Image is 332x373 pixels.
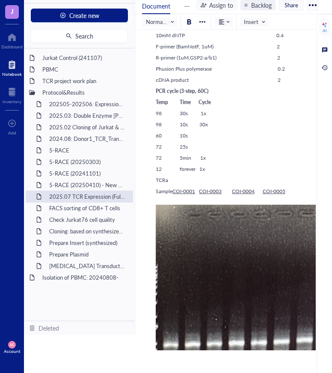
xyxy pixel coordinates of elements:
[156,43,280,50] span: F-primer (BamNotF, 1uM) 2
[39,323,59,333] div: Deleted
[232,188,255,195] span: COI-0004
[8,130,16,135] div: Add
[11,6,14,16] span: J
[45,110,130,122] div: 2025.03: Double Enzyme [PERSON_NAME]
[45,214,130,226] div: Check Jurkat76 cell quality
[146,18,175,26] span: Normal text
[45,133,130,145] div: 2024.08: Donor1_TCR_Transduction
[1,44,23,49] div: Dashboard
[10,343,15,346] span: AC
[3,99,21,104] div: Inventory
[39,63,130,75] div: PBMC
[45,179,130,191] div: 5-RACE (20250410) - New Adapter
[156,188,172,195] span: Sample
[156,87,208,95] span: PCR cycle (3-step, 60C)
[31,9,128,22] button: Create new
[156,32,284,39] span: 10mM dNTP 0.4
[156,154,206,161] span: 72 5min 1x
[199,188,222,195] span: COI-0003
[184,3,190,9] span: ellipsis
[244,18,266,26] span: Insert
[69,12,99,19] span: Create new
[1,30,23,49] a: Dashboard
[156,110,206,117] span: 98 30s 1x
[4,349,21,354] div: Account
[45,121,130,133] div: 2025.02 Cloning of Jurkat & PBMC TCRs
[285,1,298,9] span: Share
[263,188,285,195] span: COI-0005
[323,28,327,33] div: AI
[45,144,130,156] div: 5-RACE
[2,72,22,77] div: Notebook
[31,29,128,43] button: Search
[75,33,93,39] span: Search
[45,225,130,237] div: Cloning: based on synthesized TCR genes
[45,248,130,260] div: Prepare Plasmid
[45,156,130,168] div: 5-RACE (20250303)
[156,121,208,128] span: 98 10s 30x
[45,237,130,249] div: Prepare Insert (synthesized)
[39,52,130,64] div: Jurkat Control (241107)
[45,167,130,179] div: 5-RACE (20241101)
[209,0,233,10] div: Assign to
[45,202,130,214] div: FACS sorting of CD8+ T cells
[156,132,188,139] span: 60 10s
[3,85,21,104] a: Inventory
[156,176,168,184] span: TCRa
[156,98,211,106] span: Temp Time Cycle
[156,143,188,150] span: 72 25s
[156,76,281,84] span: cDNA product 2
[2,58,22,77] a: Notebook
[156,65,285,72] span: Phusion Plus polymerase 0.2
[39,87,130,98] div: Protocol&Results
[45,98,130,110] div: 202505-202506: Expression of TCR
[39,75,130,87] div: TCR project work plan
[156,54,280,61] span: R-primer (1uM,GSP2-a/b1) 2
[172,188,195,195] span: COI-0001
[251,0,272,10] div: Backlog
[39,272,130,283] div: Isolation of PBMC: 20240808-
[45,191,130,203] div: 2025.07 TCR Expression (Full, 4 new samples)
[156,165,205,173] span: 12 forever 1x
[142,2,170,10] span: Document
[45,260,130,272] div: [MEDICAL_DATA] Transduction --- 20240618 -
